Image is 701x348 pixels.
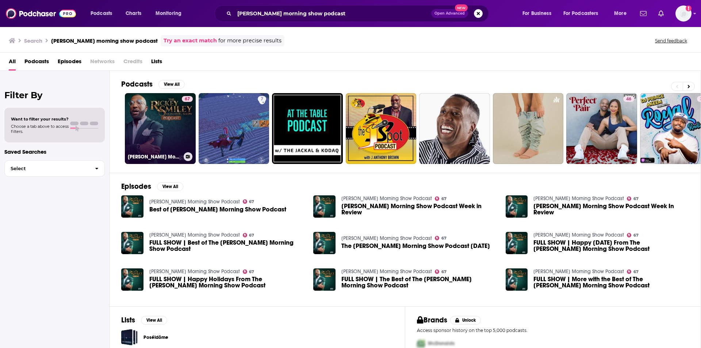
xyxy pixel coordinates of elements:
a: 67 [627,196,639,201]
img: FULL SHOW | Best of The Rickey Smiley Morning Show Podcast [121,232,143,254]
a: 67 [182,96,193,102]
span: Networks [90,56,115,70]
span: 67 [441,270,447,274]
span: For Business [522,8,551,19]
a: Episodes [58,56,81,70]
h3: [PERSON_NAME] morning show podcast [51,37,158,44]
span: For Podcasters [563,8,598,19]
img: Rickey Smiley Morning Show Podcast Week In Review [506,195,528,218]
a: 67 [243,199,254,204]
a: Rickey Smiley Morning Show Podcast [533,232,624,238]
a: 67 [243,233,254,237]
span: Select [5,166,89,171]
span: New [455,4,468,11]
img: Best of Rickey Smiley Morning Show Podcast [121,195,143,218]
a: 67 [435,269,447,274]
button: View All [157,182,183,191]
a: Rickey Smiley Morning Show Podcast Week In Review [533,203,689,215]
span: 7 [261,96,263,103]
h2: Brands [417,316,447,325]
img: FULL SHOW | Happy Holidays From The Rickey Smiley Morning Show Podcast [121,268,143,291]
span: FULL SHOW | The Best of The [PERSON_NAME] Morning Show Podcast [341,276,497,288]
button: Unlock [450,316,481,325]
a: Try an exact match [164,37,217,45]
a: Rickey Smiley Morning Show Podcast [341,235,432,241]
span: [PERSON_NAME] Morning Show Podcast Week In Review [533,203,689,215]
a: Rickey Smiley Morning Show Podcast [149,232,240,238]
span: The [PERSON_NAME] Morning Show Podcast [DATE] [341,243,490,249]
span: FULL SHOW | Best of The [PERSON_NAME] Morning Show Podcast [149,240,305,252]
span: More [614,8,627,19]
span: Logged in as mmullin [675,5,692,22]
a: 67 [435,236,447,240]
a: Rickey Smiley Morning Show Podcast Week in Review [341,203,497,215]
button: open menu [517,8,560,19]
span: Monitoring [156,8,181,19]
span: [PERSON_NAME] Morning Show Podcast Week in Review [341,203,497,215]
a: EpisodesView All [121,182,183,191]
a: Charts [121,8,146,19]
span: Credits [123,56,142,70]
button: open menu [609,8,636,19]
span: Best of [PERSON_NAME] Morning Show Podcast [149,206,286,213]
a: Poséidôme [121,329,138,345]
span: for more precise results [218,37,281,45]
a: 67 [435,196,447,201]
button: Show profile menu [675,5,692,22]
a: Podcasts [24,56,49,70]
span: 67 [249,200,254,203]
img: Podchaser - Follow, Share and Rate Podcasts [6,7,76,20]
img: User Profile [675,5,692,22]
a: 67 [627,269,639,274]
span: 67 [633,197,639,200]
img: FULL SHOW | Happy Thanksgiving From The Rickey Smiley Morning Show Podcast [506,232,528,254]
a: All [9,56,16,70]
button: View All [158,80,185,89]
img: Rickey Smiley Morning Show Podcast Week in Review [313,195,336,218]
span: 46 [626,96,631,103]
span: Want to filter your results? [11,116,69,122]
a: Lists [151,56,162,70]
h2: Filter By [4,90,105,100]
span: Choose a tab above to access filters. [11,124,69,134]
img: FULL SHOW | More with the Best of The Rickey Smiley Morning Show Podcast [506,268,528,291]
a: Poséidôme [143,333,168,341]
p: Saved Searches [4,148,105,155]
a: 67 [627,233,639,237]
span: 67 [249,234,254,237]
span: 67 [633,234,639,237]
a: Rickey Smiley Morning Show Podcast [533,195,624,202]
span: 67 [185,96,190,103]
span: 67 [633,270,639,274]
a: 7 [258,96,266,102]
button: open menu [85,8,122,19]
h2: Lists [121,316,135,325]
a: Show notifications dropdown [637,7,650,20]
span: Podcasts [91,8,112,19]
a: 67 [243,269,254,274]
button: Send feedback [653,38,689,44]
h3: [PERSON_NAME] Morning Show Podcast [128,154,181,160]
img: FULL SHOW | The Best of The Rickey Smiley Morning Show Podcast [313,268,336,291]
h3: Search [24,37,42,44]
span: McDonalds [428,340,455,347]
img: The Rickey Smiley Morning Show Podcast January 31, 2023 [313,232,336,254]
span: 67 [441,197,447,200]
svg: Add a profile image [686,5,692,11]
div: 0 [336,96,340,161]
a: 7 [199,93,269,164]
a: 0 [272,93,343,164]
